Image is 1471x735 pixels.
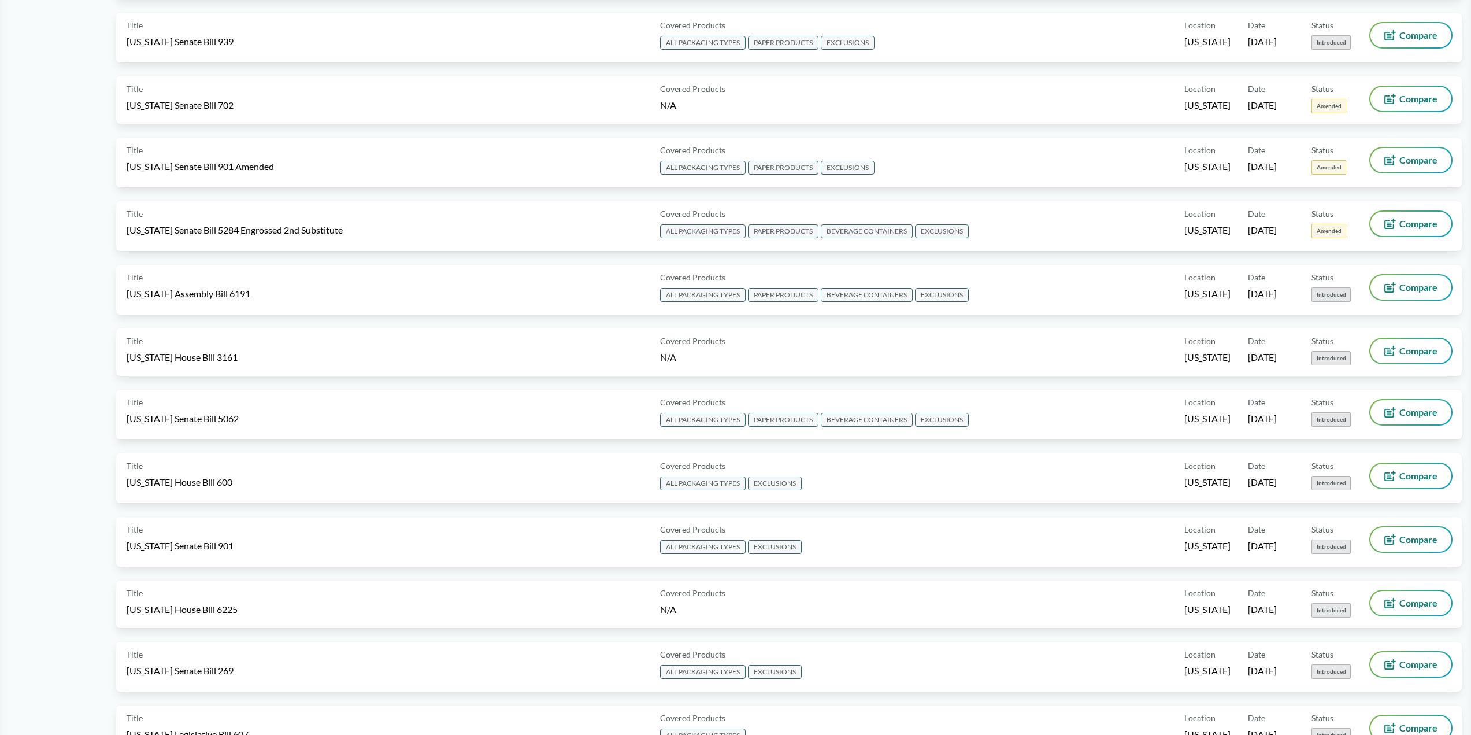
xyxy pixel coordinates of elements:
[1248,540,1277,552] span: [DATE]
[1184,587,1216,599] span: Location
[1248,99,1277,112] span: [DATE]
[1311,208,1333,220] span: Status
[1399,94,1437,104] span: Compare
[1311,396,1333,408] span: Status
[1399,471,1437,481] span: Compare
[660,712,725,724] span: Covered Products
[660,335,725,347] span: Covered Products
[1370,400,1451,424] button: Compare
[821,413,913,427] span: BEVERAGE CONTAINERS
[1311,540,1351,554] span: Introduced
[1311,99,1346,113] span: Amended
[1184,476,1231,489] span: [US_STATE]
[1248,144,1265,156] span: Date
[1248,712,1265,724] span: Date
[748,36,818,50] span: PAPER PRODUCTS
[1399,723,1437,733] span: Compare
[127,460,143,472] span: Title
[1248,287,1277,300] span: [DATE]
[915,413,969,427] span: EXCLUSIONS
[1399,408,1437,417] span: Compare
[1184,99,1231,112] span: [US_STATE]
[1184,712,1216,724] span: Location
[1399,599,1437,608] span: Compare
[660,648,725,660] span: Covered Products
[1370,23,1451,47] button: Compare
[1248,412,1277,425] span: [DATE]
[1311,271,1333,283] span: Status
[1311,460,1333,472] span: Status
[1311,712,1333,724] span: Status
[821,36,875,50] span: EXCLUSIONS
[127,476,232,489] span: [US_STATE] House Bill 600
[1248,224,1277,237] span: [DATE]
[660,99,676,110] span: N/A
[127,83,143,95] span: Title
[1399,156,1437,165] span: Compare
[660,413,746,427] span: ALL PACKAGING TYPES
[1184,603,1231,616] span: [US_STATE]
[1184,396,1216,408] span: Location
[1248,396,1265,408] span: Date
[1311,224,1346,238] span: Amended
[1184,271,1216,283] span: Location
[1311,523,1333,535] span: Status
[660,288,746,302] span: ALL PACKAGING TYPES
[1184,19,1216,31] span: Location
[127,224,343,237] span: [US_STATE] Senate Bill 5284 Engrossed 2nd Substitute
[1311,664,1351,679] span: Introduced
[1370,652,1451,677] button: Compare
[1248,335,1265,347] span: Date
[1248,160,1277,173] span: [DATE]
[127,540,234,552] span: [US_STATE] Senate Bill 901
[915,288,969,302] span: EXCLUSIONS
[1184,648,1216,660] span: Location
[821,288,913,302] span: BEVERAGE CONTAINERS
[1311,603,1351,618] span: Introduced
[1311,335,1333,347] span: Status
[660,208,725,220] span: Covered Products
[748,161,818,175] span: PAPER PRODUCTS
[1248,35,1277,48] span: [DATE]
[127,144,143,156] span: Title
[1184,335,1216,347] span: Location
[127,664,234,677] span: [US_STATE] Senate Bill 269
[660,352,676,363] span: N/A
[748,288,818,302] span: PAPER PRODUCTS
[748,413,818,427] span: PAPER PRODUCTS
[748,477,802,490] span: EXCLUSIONS
[127,351,238,364] span: [US_STATE] House Bill 3161
[1248,351,1277,364] span: [DATE]
[1184,540,1231,552] span: [US_STATE]
[748,665,802,679] span: EXCLUSIONS
[127,523,143,535] span: Title
[1311,476,1351,490] span: Introduced
[1399,219,1437,228] span: Compare
[1248,523,1265,535] span: Date
[1184,144,1216,156] span: Location
[1370,275,1451,300] button: Compare
[127,208,143,220] span: Title
[1311,160,1346,175] span: Amended
[1184,35,1231,48] span: [US_STATE]
[1184,351,1231,364] span: [US_STATE]
[1311,144,1333,156] span: Status
[821,224,913,238] span: BEVERAGE CONTAINERS
[1399,283,1437,292] span: Compare
[660,396,725,408] span: Covered Products
[1248,476,1277,489] span: [DATE]
[1370,339,1451,363] button: Compare
[660,36,746,50] span: ALL PACKAGING TYPES
[1248,603,1277,616] span: [DATE]
[660,477,746,490] span: ALL PACKAGING TYPES
[1248,83,1265,95] span: Date
[1184,287,1231,300] span: [US_STATE]
[1184,460,1216,472] span: Location
[748,540,802,554] span: EXCLUSIONS
[1370,591,1451,615] button: Compare
[748,224,818,238] span: PAPER PRODUCTS
[127,648,143,660] span: Title
[127,587,143,599] span: Title
[660,271,725,283] span: Covered Products
[1399,660,1437,669] span: Compare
